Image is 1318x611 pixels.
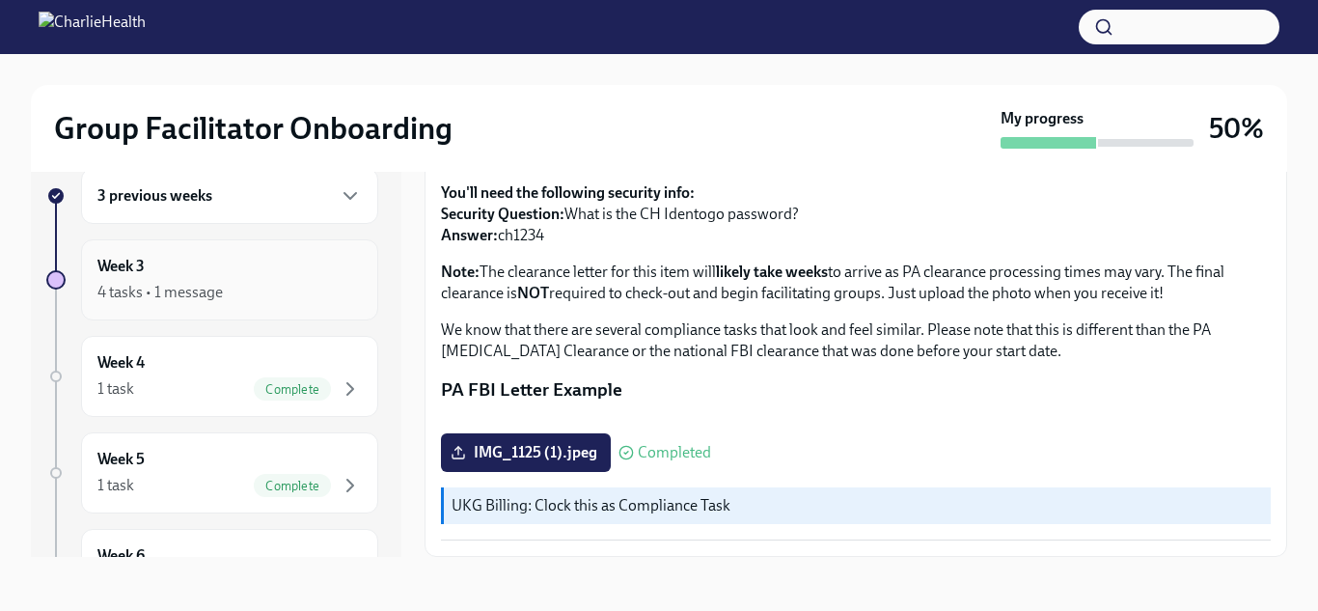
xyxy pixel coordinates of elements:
[46,432,378,514] a: Week 51 taskComplete
[97,449,145,470] h6: Week 5
[441,226,498,244] strong: Answer:
[97,352,145,374] h6: Week 4
[254,479,331,493] span: Complete
[97,475,134,496] div: 1 task
[97,545,145,567] h6: Week 6
[441,377,1271,403] p: PA FBI Letter Example
[1209,111,1264,146] h3: 50%
[454,443,597,462] span: IMG_1125 (1).jpeg
[716,263,828,281] strong: likely take weeks
[452,495,1263,516] p: UKG Billing: Clock this as Compliance Task
[97,378,134,400] div: 1 task
[517,284,549,302] strong: NOT
[1001,108,1084,129] strong: My progress
[441,205,564,223] strong: Security Question:
[441,433,611,472] label: IMG_1125 (1).jpeg
[441,183,695,202] strong: You'll need the following security info:
[254,382,331,397] span: Complete
[441,319,1271,362] p: We know that there are several compliance tasks that look and feel similar. Please note that this...
[441,182,1271,246] p: What is the CH Identogo password? ch1234
[81,168,378,224] div: 3 previous weeks
[46,239,378,320] a: Week 34 tasks • 1 message
[46,529,378,610] a: Week 6
[638,445,711,460] span: Completed
[441,262,1271,304] p: The clearance letter for this item will to arrive as PA clearance processing times may vary. The ...
[97,185,212,207] h6: 3 previous weeks
[39,12,146,42] img: CharlieHealth
[54,109,453,148] h2: Group Facilitator Onboarding
[46,336,378,417] a: Week 41 taskComplete
[441,263,480,281] strong: Note:
[97,256,145,277] h6: Week 3
[97,282,223,303] div: 4 tasks • 1 message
